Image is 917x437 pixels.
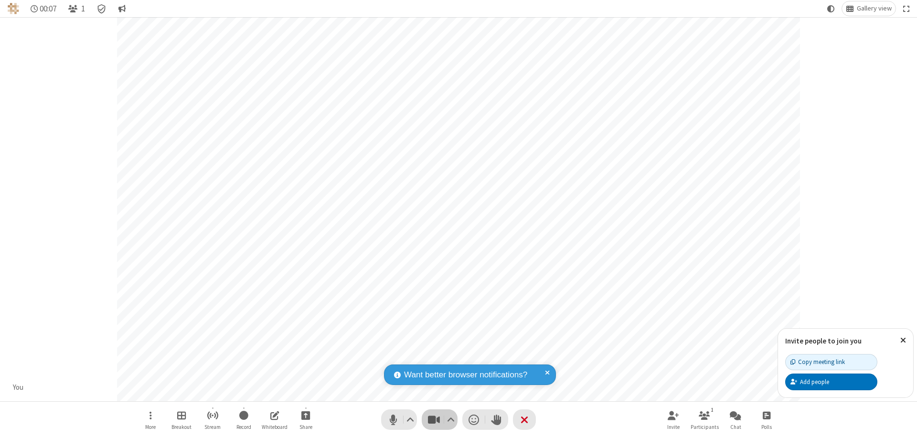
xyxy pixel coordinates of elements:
[381,409,417,430] button: Mute (⌘+Shift+A)
[721,406,750,433] button: Open chat
[690,406,719,433] button: Open participant list
[204,424,221,430] span: Stream
[93,1,111,16] div: Meeting details Encryption enabled
[445,409,458,430] button: Video setting
[8,3,19,14] img: QA Selenium DO NOT DELETE OR CHANGE
[198,406,227,433] button: Start streaming
[708,406,716,414] div: 1
[262,424,288,430] span: Whiteboard
[114,1,129,16] button: Conversation
[730,424,741,430] span: Chat
[823,1,839,16] button: Using system theme
[899,1,914,16] button: Fullscreen
[485,409,508,430] button: Raise hand
[81,4,85,13] span: 1
[462,409,485,430] button: Send a reaction
[842,1,896,16] button: Change layout
[299,424,312,430] span: Share
[761,424,772,430] span: Polls
[10,382,27,393] div: You
[40,4,56,13] span: 00:07
[291,406,320,433] button: Start sharing
[785,336,862,345] label: Invite people to join you
[236,424,251,430] span: Record
[752,406,781,433] button: Open poll
[785,374,877,390] button: Add people
[893,329,913,352] button: Close popover
[171,424,192,430] span: Breakout
[167,406,196,433] button: Manage Breakout Rooms
[857,5,892,12] span: Gallery view
[404,409,417,430] button: Audio settings
[422,409,458,430] button: Stop video (⌘+Shift+V)
[27,1,61,16] div: Timer
[659,406,688,433] button: Invite participants (⌘+Shift+I)
[513,409,536,430] button: End or leave meeting
[667,424,680,430] span: Invite
[404,369,527,381] span: Want better browser notifications?
[64,1,89,16] button: Open participant list
[785,354,877,370] button: Copy meeting link
[691,424,719,430] span: Participants
[790,357,845,366] div: Copy meeting link
[136,406,165,433] button: Open menu
[260,406,289,433] button: Open shared whiteboard
[229,406,258,433] button: Start recording
[145,424,156,430] span: More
